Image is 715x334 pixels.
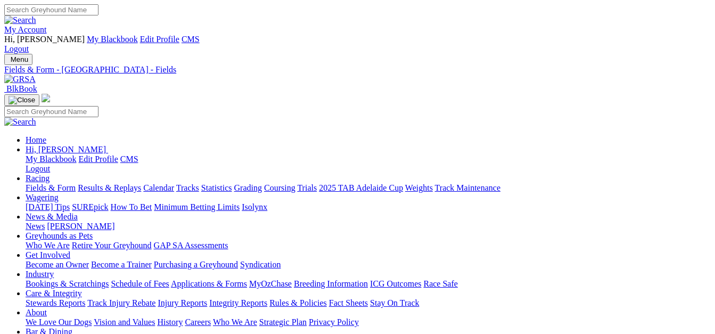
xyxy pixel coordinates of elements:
a: Results & Replays [78,183,141,192]
a: Fields & Form - [GEOGRAPHIC_DATA] - Fields [4,65,711,75]
a: Calendar [143,183,174,192]
a: Strategic Plan [259,317,307,327]
div: Care & Integrity [26,298,711,308]
a: Tracks [176,183,199,192]
a: Coursing [264,183,295,192]
img: GRSA [4,75,36,84]
a: My Blackbook [87,35,138,44]
a: My Blackbook [26,154,77,164]
a: Retire Your Greyhound [72,241,152,250]
a: Care & Integrity [26,289,82,298]
a: Become a Trainer [91,260,152,269]
div: Racing [26,183,711,193]
span: Hi, [PERSON_NAME] [4,35,85,44]
a: Privacy Policy [309,317,359,327]
img: Close [9,96,35,104]
a: Track Injury Rebate [87,298,155,307]
a: Injury Reports [158,298,207,307]
a: Breeding Information [294,279,368,288]
a: Become an Owner [26,260,89,269]
span: BlkBook [6,84,37,93]
a: [DATE] Tips [26,202,70,211]
a: Who We Are [213,317,257,327]
a: Isolynx [242,202,267,211]
a: How To Bet [111,202,152,211]
a: GAP SA Assessments [154,241,228,250]
a: Careers [185,317,211,327]
a: We Love Our Dogs [26,317,92,327]
a: Track Maintenance [435,183,500,192]
a: SUREpick [72,202,108,211]
a: Logout [26,164,50,173]
a: Statistics [201,183,232,192]
a: Stay On Track [370,298,419,307]
a: Schedule of Fees [111,279,169,288]
img: Search [4,15,36,25]
a: Fact Sheets [329,298,368,307]
a: Vision and Values [94,317,155,327]
a: 2025 TAB Adelaide Cup [319,183,403,192]
a: CMS [120,154,138,164]
a: Bookings & Scratchings [26,279,109,288]
span: Hi, [PERSON_NAME] [26,145,106,154]
span: Menu [11,55,28,63]
a: CMS [182,35,200,44]
a: BlkBook [4,84,37,93]
a: Greyhounds as Pets [26,231,93,240]
img: logo-grsa-white.png [42,94,50,102]
a: About [26,308,47,317]
a: Syndication [240,260,281,269]
a: Rules & Policies [269,298,327,307]
a: Trials [297,183,317,192]
div: Industry [26,279,711,289]
a: My Account [4,25,47,34]
div: News & Media [26,222,711,231]
a: Edit Profile [140,35,179,44]
div: About [26,317,711,327]
div: Wagering [26,202,711,212]
a: Stewards Reports [26,298,85,307]
a: ICG Outcomes [370,279,421,288]
a: [PERSON_NAME] [47,222,114,231]
a: Race Safe [423,279,457,288]
a: MyOzChase [249,279,292,288]
button: Toggle navigation [4,94,39,106]
a: Minimum Betting Limits [154,202,240,211]
a: Wagering [26,193,59,202]
a: Get Involved [26,250,70,259]
a: News [26,222,45,231]
div: Get Involved [26,260,711,270]
a: Fields & Form [26,183,76,192]
a: History [157,317,183,327]
a: Weights [405,183,433,192]
input: Search [4,4,98,15]
a: Applications & Forms [171,279,247,288]
a: Hi, [PERSON_NAME] [26,145,108,154]
div: Hi, [PERSON_NAME] [26,154,711,174]
input: Search [4,106,98,117]
a: Logout [4,44,29,53]
a: Home [26,135,46,144]
div: Greyhounds as Pets [26,241,711,250]
a: Racing [26,174,50,183]
a: Who We Are [26,241,70,250]
a: Integrity Reports [209,298,267,307]
div: My Account [4,35,711,54]
button: Toggle navigation [4,54,32,65]
a: News & Media [26,212,78,221]
a: Purchasing a Greyhound [154,260,238,269]
img: Search [4,117,36,127]
a: Industry [26,270,54,279]
a: Grading [234,183,262,192]
a: Edit Profile [79,154,118,164]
